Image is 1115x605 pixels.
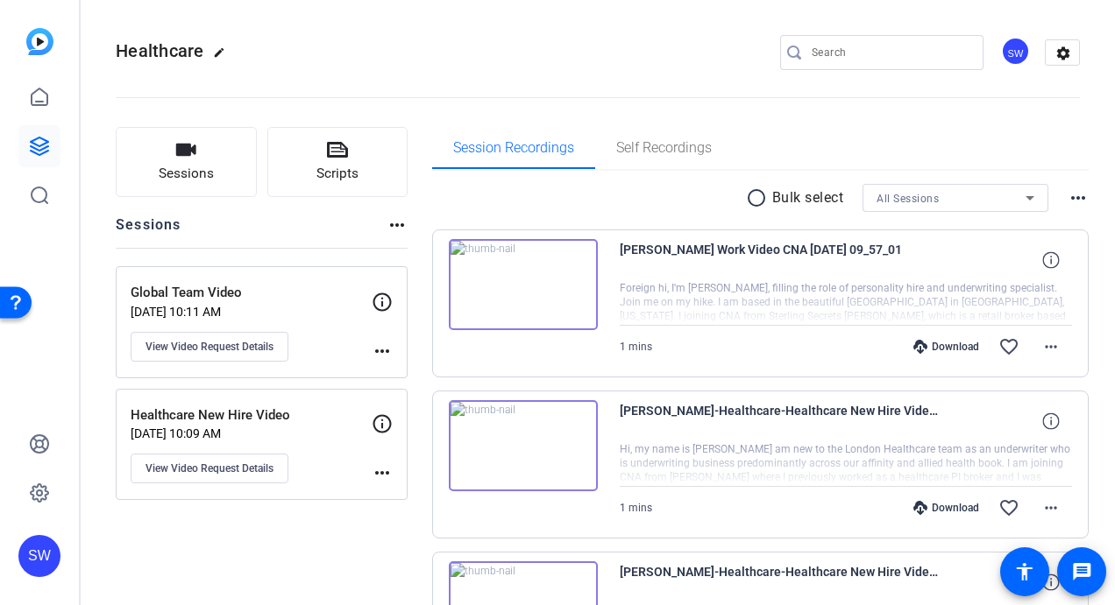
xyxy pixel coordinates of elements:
[1040,497,1062,518] mat-icon: more_horiz
[1001,37,1032,67] ngx-avatar: Steve Winiecki
[26,28,53,55] img: blue-gradient.svg
[616,141,712,155] span: Self Recordings
[1040,336,1062,357] mat-icon: more_horiz
[998,497,1019,518] mat-icon: favorite_border
[620,400,944,442] span: [PERSON_NAME]-Healthcare-Healthcare New Hire Video-1757576738778-webcam
[620,561,944,603] span: [PERSON_NAME]-Healthcare-Healthcare New Hire Video-1747579688405-webcam
[116,215,181,248] h2: Sessions
[905,340,988,354] div: Download
[372,462,393,483] mat-icon: more_horiz
[146,340,273,354] span: View Video Request Details
[131,405,372,426] p: Healthcare New Hire Video
[1014,561,1035,582] mat-icon: accessibility
[116,127,257,197] button: Sessions
[159,164,214,184] span: Sessions
[772,187,844,208] p: Bulk select
[449,239,598,330] img: thumb-nail
[998,336,1019,357] mat-icon: favorite_border
[131,426,372,440] p: [DATE] 10:09 AM
[877,193,939,205] span: All Sessions
[131,454,288,483] button: View Video Request Details
[131,332,288,362] button: View Video Request Details
[620,341,652,353] span: 1 mins
[746,187,772,208] mat-icon: radio_button_unchecked
[1071,561,1092,582] mat-icon: message
[453,141,574,155] span: Session Recordings
[316,164,359,184] span: Scripts
[131,305,372,319] p: [DATE] 10:11 AM
[146,461,273,475] span: View Video Request Details
[131,283,372,303] p: Global Team Video
[213,46,234,67] mat-icon: edit
[905,501,988,515] div: Download
[1046,40,1081,67] mat-icon: settings
[116,40,204,61] span: Healthcare
[387,215,408,236] mat-icon: more_horiz
[372,341,393,362] mat-icon: more_horiz
[812,42,969,63] input: Search
[620,502,652,514] span: 1 mins
[18,535,60,577] div: SW
[1068,187,1089,208] mat-icon: more_horiz
[267,127,408,197] button: Scripts
[449,400,598,491] img: thumb-nail
[1001,37,1030,66] div: SW
[620,239,944,281] span: [PERSON_NAME] Work Video CNA [DATE] 09_57_01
